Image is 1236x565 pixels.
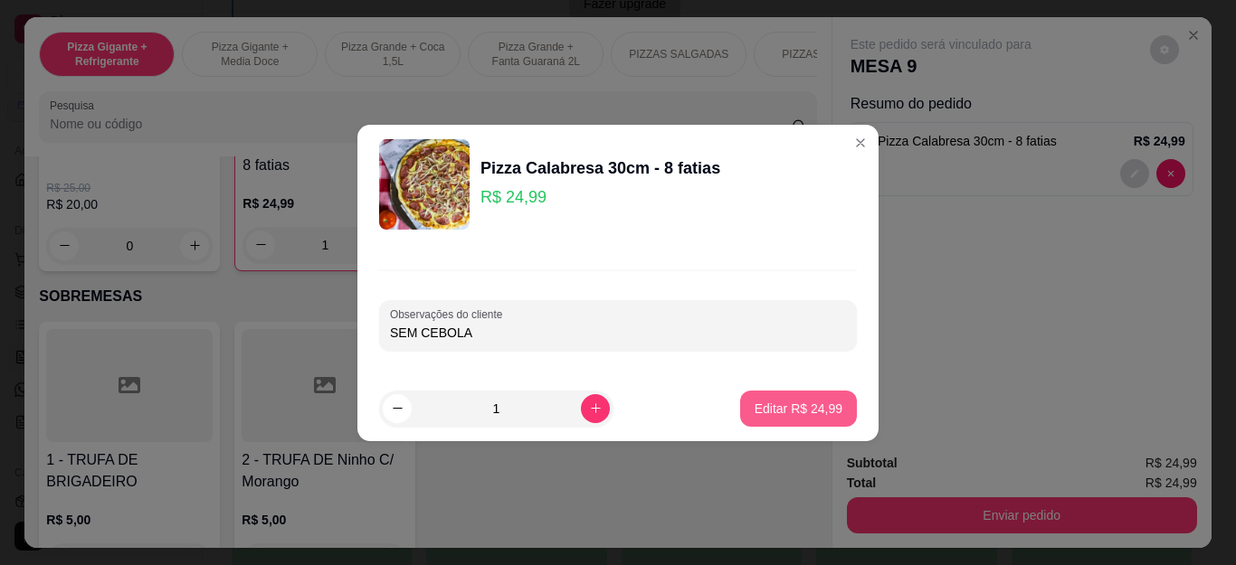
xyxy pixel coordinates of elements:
div: Pizza Calabresa 30cm - 8 fatias [480,155,720,181]
label: Observações do cliente [390,306,509,322]
p: R$ 24,99 [480,184,720,210]
button: increase-product-quantity [581,394,610,423]
button: Close [846,128,875,157]
p: Editar R$ 24,99 [755,400,842,418]
input: Observações do cliente [390,324,846,342]
img: product-image [379,139,470,230]
button: Editar R$ 24,99 [740,391,857,427]
button: decrease-product-quantity [383,394,412,423]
